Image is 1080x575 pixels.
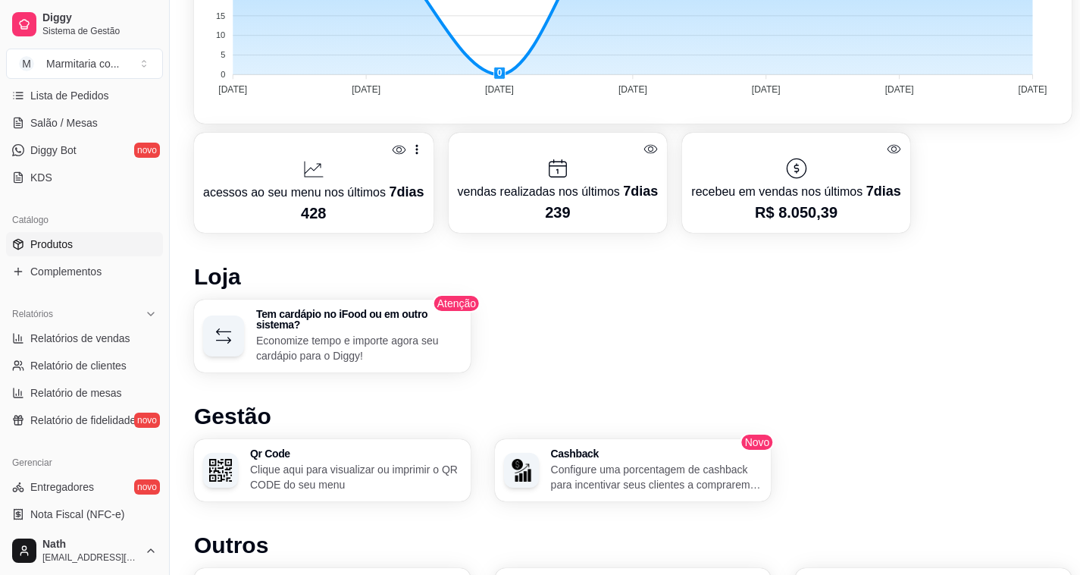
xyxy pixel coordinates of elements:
[551,448,762,459] h3: Cashback
[30,88,109,103] span: Lista de Pedidos
[42,11,157,25] span: Diggy
[12,308,53,320] span: Relatórios
[30,115,98,130] span: Salão / Mesas
[6,502,163,526] a: Nota Fiscal (NFC-e)
[203,203,424,224] p: 428
[885,84,914,95] tspan: [DATE]
[6,83,163,108] a: Lista de Pedidos
[6,165,163,190] a: KDS
[752,84,781,95] tspan: [DATE]
[691,181,900,202] p: recebeu em vendas nos últimos
[250,448,462,459] h3: Qr Code
[551,462,762,492] p: Configure uma porcentagem de cashback para incentivar seus clientes a comprarem em sua loja
[30,237,73,252] span: Produtos
[30,479,94,495] span: Entregadores
[6,111,163,135] a: Salão / Mesas
[740,433,775,451] span: Novo
[203,181,424,203] p: acessos ao seu menu nos últimos
[458,181,659,202] p: vendas realizadas nos últimos
[6,138,163,162] a: Diggy Botnovo
[389,184,424,200] span: 7 dias
[6,208,163,232] div: Catálogo
[495,439,772,501] button: CashbackCashbackConfigure uma porcentagem de cashback para incentivar seus clientes a comprarem e...
[510,459,533,482] img: Cashback
[866,184,901,199] span: 7 dias
[42,551,139,564] span: [EMAIL_ADDRESS][DOMAIN_NAME]
[6,259,163,284] a: Complementos
[6,6,163,42] a: DiggySistema de Gestão
[618,84,647,95] tspan: [DATE]
[6,533,163,569] button: Nath[EMAIL_ADDRESS][DOMAIN_NAME]
[209,459,232,482] img: Qr Code
[352,84,380,95] tspan: [DATE]
[221,50,225,59] tspan: 5
[485,84,514,95] tspan: [DATE]
[30,385,122,401] span: Relatório de mesas
[42,25,157,37] span: Sistema de Gestão
[250,462,462,492] p: Clique aqui para visualizar ou imprimir o QR CODE do seu menu
[194,263,1072,291] h1: Loja
[194,439,471,501] button: Qr CodeQr CodeClique aqui para visualizar ou imprimir o QR CODE do seu menu
[6,475,163,499] a: Entregadoresnovo
[6,408,163,432] a: Relatório de fidelidadenovo
[691,202,900,223] p: R$ 8.050,39
[30,507,124,522] span: Nota Fiscal (NFC-e)
[6,326,163,350] a: Relatórios de vendas
[30,358,127,373] span: Relatório de clientes
[1019,84,1047,95] tspan: [DATE]
[221,70,225,79] tspan: 0
[256,309,462,330] h3: Tem cardápio no iFood ou em outro sistema?
[218,84,247,95] tspan: [DATE]
[30,170,52,185] span: KDS
[30,331,130,346] span: Relatórios de vendas
[30,264,102,279] span: Complementos
[623,184,658,199] span: 7 dias
[30,413,136,428] span: Relatório de fidelidade
[256,333,462,363] p: Economize tempo e importe agora seu cardápio para o Diggy!
[433,294,481,313] span: Atenção
[6,232,163,256] a: Produtos
[6,49,163,79] button: Select a team
[458,202,659,223] p: 239
[194,403,1072,430] h1: Gestão
[216,11,225,20] tspan: 15
[6,381,163,405] a: Relatório de mesas
[6,451,163,475] div: Gerenciar
[42,538,139,551] span: Nath
[46,56,119,71] div: Marmitaria co ...
[216,30,225,39] tspan: 10
[19,56,34,71] span: M
[6,353,163,378] a: Relatório de clientes
[194,300,471,372] button: Tem cardápio no iFood ou em outro sistema?Economize tempo e importe agora seu cardápio para o Diggy!
[30,143,77,158] span: Diggy Bot
[194,532,1072,559] h1: Outros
